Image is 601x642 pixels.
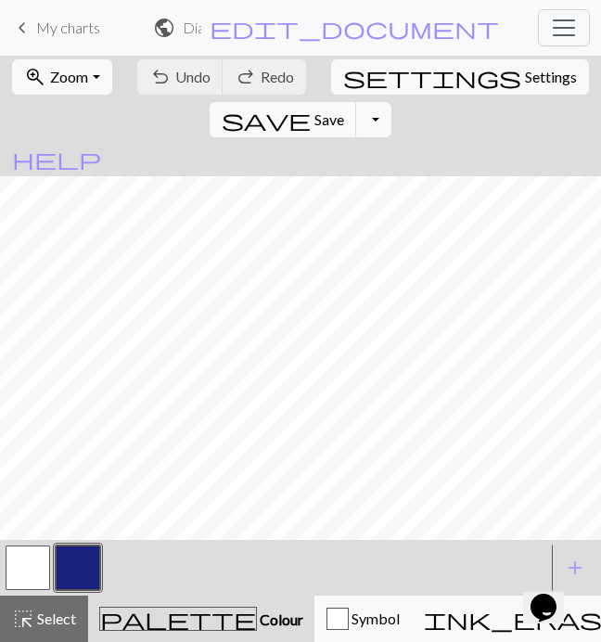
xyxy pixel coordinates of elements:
span: Save [314,110,344,128]
button: Symbol [314,596,412,642]
span: keyboard_arrow_left [11,15,33,41]
span: Settings [525,66,577,88]
span: zoom_in [24,64,46,90]
button: Save [210,102,357,137]
span: Zoom [50,68,88,85]
span: add [564,555,586,581]
span: Symbol [349,610,400,627]
a: My charts [11,12,100,44]
button: Toggle navigation [538,9,590,46]
span: edit_document [210,15,499,41]
span: Colour [257,610,303,628]
span: highlight_alt [12,606,34,632]
span: public [153,15,175,41]
iframe: chat widget [523,568,582,623]
span: Select [34,610,76,627]
button: Colour [88,596,314,642]
i: Settings [343,66,521,88]
span: help [12,146,101,172]
button: Zoom [12,59,111,95]
button: SettingsSettings [331,59,589,95]
span: save [222,107,311,133]
span: My charts [36,19,100,36]
span: settings [343,64,521,90]
span: palette [100,606,256,632]
h2: Diagram F / Diagram F.1 [183,19,201,36]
